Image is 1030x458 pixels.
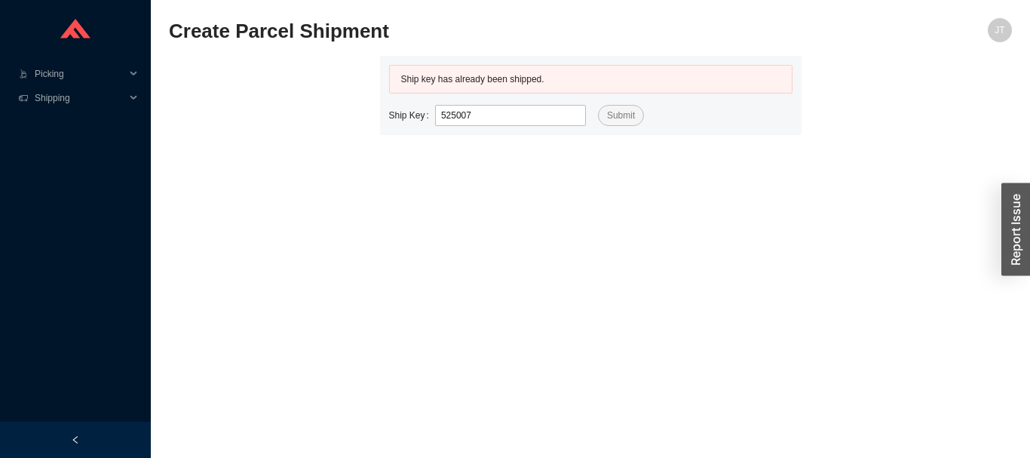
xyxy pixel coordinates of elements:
[389,105,435,126] label: Ship Key
[598,105,644,126] button: Submit
[35,62,125,86] span: Picking
[35,86,125,110] span: Shipping
[169,18,802,45] h2: Create Parcel Shipment
[401,72,780,87] div: Ship key has already been shipped.
[995,18,1004,42] span: JT
[71,435,80,444] span: left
